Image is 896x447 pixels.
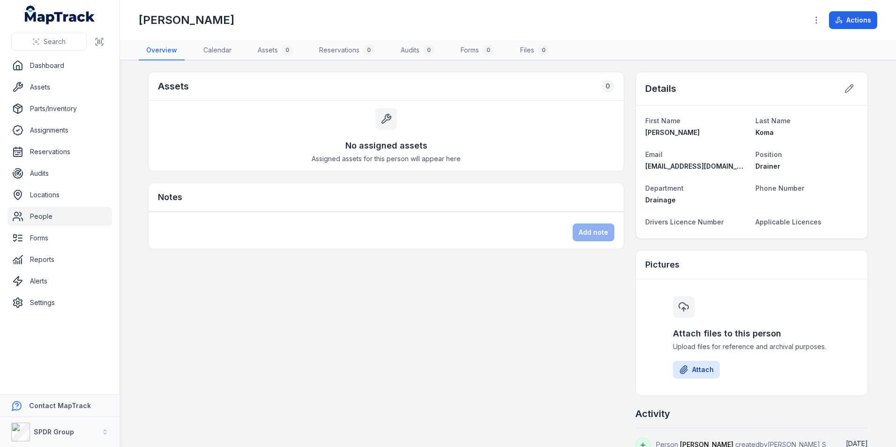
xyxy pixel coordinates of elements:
span: Position [755,150,782,158]
div: 0 [601,80,614,93]
a: Dashboard [7,56,112,75]
a: Assets0 [250,41,300,60]
span: Drainage [645,196,676,204]
a: Settings [7,293,112,312]
span: First Name [645,117,680,125]
div: 0 [282,45,293,56]
span: Assigned assets for this person will appear here [312,154,461,164]
a: Forms [7,229,112,247]
span: Department [645,184,684,192]
span: Applicable Licences [755,218,821,226]
a: Calendar [196,41,239,60]
h3: Notes [158,191,182,204]
a: Audits0 [393,41,442,60]
div: 0 [538,45,549,56]
div: 0 [363,45,374,56]
span: Email [645,150,663,158]
a: Overview [139,41,185,60]
a: Assignments [7,121,112,140]
a: Reports [7,250,112,269]
button: Actions [829,11,877,29]
a: Alerts [7,272,112,291]
span: Search [44,37,66,46]
span: Last Name [755,117,791,125]
a: Assets [7,78,112,97]
h2: Details [645,82,676,95]
strong: Contact MapTrack [29,402,91,410]
div: 0 [423,45,434,56]
span: Drivers Licence Number [645,218,724,226]
a: Locations [7,186,112,204]
button: Search [11,33,87,51]
span: [EMAIL_ADDRESS][DOMAIN_NAME] [645,162,758,170]
a: Reservations [7,142,112,161]
strong: SPDR Group [34,428,74,436]
div: 0 [483,45,494,56]
a: Audits [7,164,112,183]
a: People [7,207,112,226]
button: Attach [673,361,720,379]
span: [PERSON_NAME] [645,128,700,136]
h3: Attach files to this person [673,327,830,340]
span: Upload files for reference and archival purposes. [673,342,830,351]
a: MapTrack [25,6,95,24]
a: Parts/Inventory [7,99,112,118]
h3: Pictures [645,258,679,271]
a: Forms0 [453,41,501,60]
span: Phone Number [755,184,804,192]
h2: Activity [635,407,670,420]
h1: [PERSON_NAME] [139,13,234,28]
h3: No assigned assets [345,139,427,152]
h2: Assets [158,80,189,93]
span: Drainer [755,162,780,170]
span: Koma [755,128,774,136]
a: Reservations0 [312,41,382,60]
a: Files0 [513,41,557,60]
